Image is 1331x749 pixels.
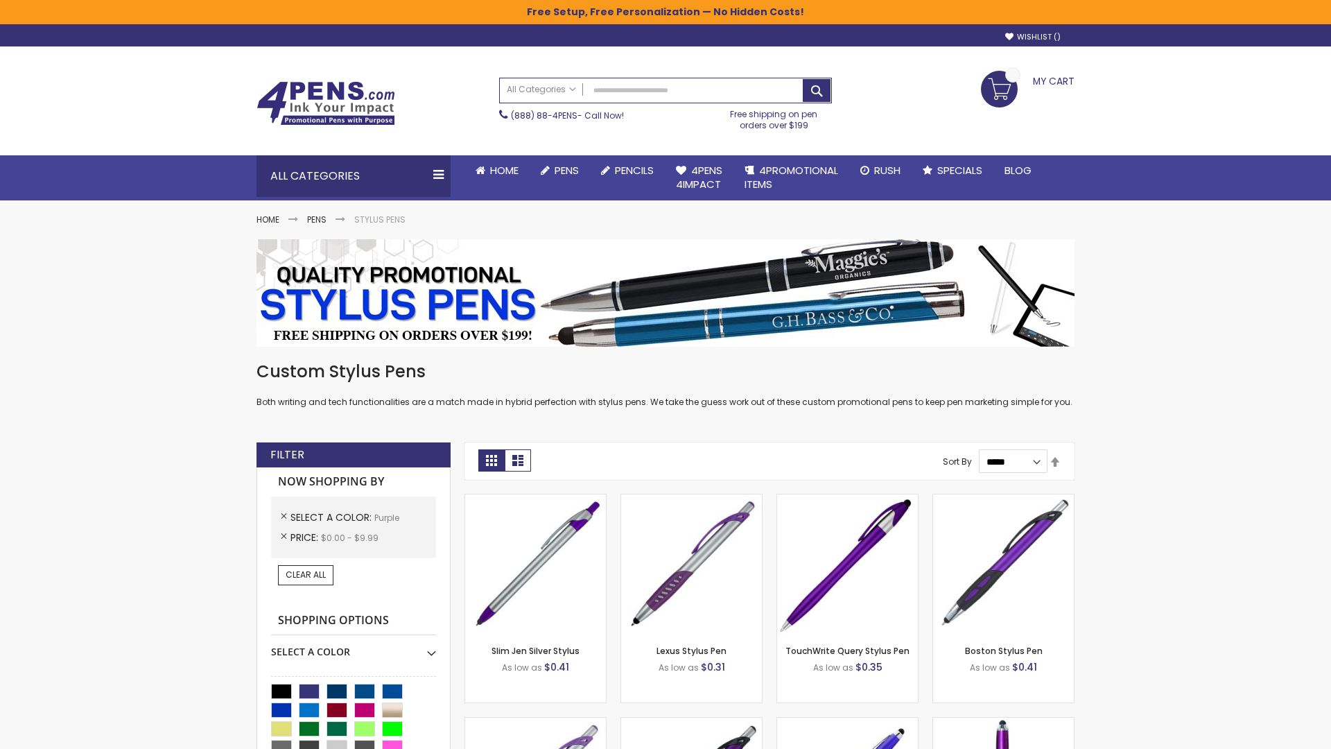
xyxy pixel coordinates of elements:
a: Slim Jen Silver Stylus [491,645,580,657]
span: Blog [1004,163,1032,178]
span: All Categories [507,84,576,95]
a: TouchWrite Query Stylus Pen [785,645,910,657]
span: Rush [874,163,901,178]
span: Select A Color [290,510,374,524]
img: 4Pens Custom Pens and Promotional Products [256,81,395,126]
img: Lexus Stylus Pen-Purple [621,494,762,635]
span: - Call Now! [511,110,624,121]
span: $0.31 [701,660,725,674]
span: Clear All [286,569,326,580]
a: 4Pens4impact [665,155,733,200]
span: 4Pens 4impact [676,163,722,191]
span: $0.41 [544,660,569,674]
span: Purple [374,512,399,524]
img: Boston Stylus Pen-Purple [933,494,1074,635]
span: $0.00 - $9.99 [321,532,379,544]
strong: Shopping Options [271,606,436,636]
div: Select A Color [271,635,436,659]
img: Stylus Pens [256,239,1075,347]
a: Boston Stylus Pen-Purple [933,494,1074,506]
span: Price [290,531,321,544]
strong: Grid [478,449,505,472]
span: As low as [813,662,853,673]
a: (888) 88-4PENS [511,110,577,121]
a: Wishlist [1005,32,1061,42]
span: Home [490,163,519,178]
a: Lexus Stylus Pen-Purple [621,494,762,506]
a: All Categories [500,78,583,101]
label: Sort By [943,456,972,467]
a: Slim Jen Silver Stylus-Purple [465,494,606,506]
div: All Categories [256,155,451,197]
img: TouchWrite Query Stylus Pen-Purple [777,494,918,635]
a: Sierra Stylus Twist Pen-Purple [777,717,918,729]
span: Pens [555,163,579,178]
span: As low as [659,662,699,673]
strong: Stylus Pens [354,214,406,225]
a: Home [464,155,530,186]
span: Specials [937,163,982,178]
a: Clear All [278,565,333,585]
a: Specials [912,155,993,186]
a: Pens [530,155,590,186]
strong: Now Shopping by [271,467,436,497]
a: Home [256,214,279,225]
a: TouchWrite Query Stylus Pen-Purple [777,494,918,506]
a: 4PROMOTIONALITEMS [733,155,849,200]
span: As low as [502,662,542,673]
a: Lexus Metallic Stylus Pen-Purple [621,717,762,729]
a: Pencils [590,155,665,186]
a: Boston Stylus Pen [965,645,1043,657]
img: Slim Jen Silver Stylus-Purple [465,494,606,635]
a: Blog [993,155,1043,186]
div: Free shipping on pen orders over $199 [716,103,833,131]
span: Pencils [615,163,654,178]
span: As low as [970,662,1010,673]
a: TouchWrite Command Stylus Pen-Purple [933,717,1074,729]
span: $0.35 [855,660,882,674]
a: Rush [849,155,912,186]
a: Pens [307,214,327,225]
span: $0.41 [1012,660,1037,674]
div: Both writing and tech functionalities are a match made in hybrid perfection with stylus pens. We ... [256,361,1075,408]
strong: Filter [270,447,304,463]
a: Boston Silver Stylus Pen-Purple [465,717,606,729]
h1: Custom Stylus Pens [256,361,1075,383]
a: Lexus Stylus Pen [656,645,727,657]
span: 4PROMOTIONAL ITEMS [745,163,838,191]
